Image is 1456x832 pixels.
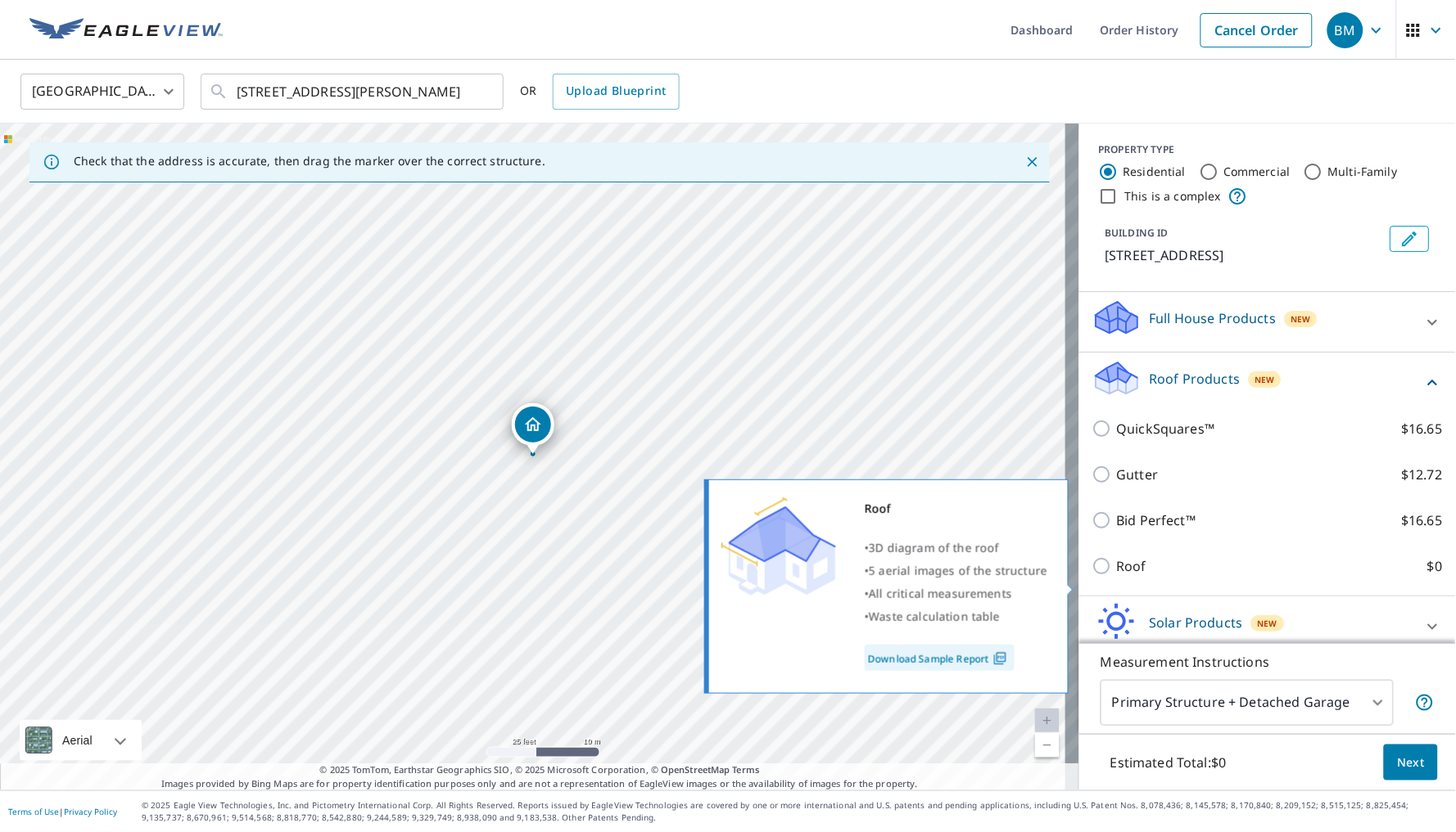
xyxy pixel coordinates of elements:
[1117,510,1196,530] p: Bid Perfect™
[1428,556,1443,576] p: $0
[1035,708,1060,733] a: Current Level 20, Zoom In Disabled
[553,74,679,110] a: Upload Blueprint
[1092,299,1443,345] div: Full House ProductsNew
[1124,164,1187,180] label: Residential
[1291,313,1311,326] span: New
[1390,226,1430,252] button: Edit building 1
[661,763,730,776] a: OpenStreetMap
[1101,680,1394,726] div: Primary Structure + Detached Garage
[1117,465,1159,484] p: Gutter
[1201,13,1313,47] a: Cancel Order
[1022,151,1043,173] button: Close
[869,586,1012,601] span: All critical measurements
[512,403,554,454] div: Dropped pin, building 1, Residential property, 6200 Olympia Dr Houston, TX 77057
[869,609,1000,624] span: Waste calculation table
[237,69,470,115] input: Search by address or latitude-longitude
[865,605,1047,628] div: •
[566,81,666,101] span: Upload Blueprint
[1402,465,1443,484] p: $12.72
[1384,744,1438,781] button: Next
[1106,245,1384,265] p: [STREET_ADDRESS]
[57,720,97,761] div: Aerial
[1328,164,1398,180] label: Multi-Family
[74,154,545,169] p: Check that the address is accurate, then drag the marker over the correct structure.
[865,645,1015,671] a: Download Sample Report
[1415,693,1435,713] span: Your report will include the primary structure and a detached garage if one exists.
[1150,613,1243,632] p: Solar Products
[1092,359,1443,406] div: Roof ProductsNew
[142,799,1448,824] p: © 2025 Eagle View Technologies, Inc. and Pictometry International Corp. All Rights Reserved. Repo...
[520,74,680,110] div: OR
[1224,164,1291,180] label: Commercial
[1117,556,1147,576] p: Roof
[1402,510,1443,530] p: $16.65
[64,806,117,817] a: Privacy Policy
[1327,12,1363,48] div: BM
[20,69,184,115] div: [GEOGRAPHIC_DATA]
[733,763,760,776] a: Terms
[865,537,1047,560] div: •
[1035,733,1060,758] a: Current Level 20, Zoom Out
[1106,226,1169,240] p: BUILDING ID
[1099,142,1436,157] div: PROPERTY TYPE
[1258,617,1277,630] span: New
[20,720,142,761] div: Aerial
[865,497,1047,520] div: Roof
[1097,744,1240,780] p: Estimated Total: $0
[8,806,59,817] a: Terms of Use
[869,563,1047,578] span: 5 aerial images of the structure
[1150,308,1277,328] p: Full House Products
[1255,373,1275,386] span: New
[1101,652,1435,672] p: Measurement Instructions
[989,651,1011,666] img: Pdf Icon
[869,540,999,555] span: 3D diagram of the roof
[865,582,1047,605] div: •
[320,763,760,777] span: © 2025 TomTom, Earthstar Geographics SIO, © 2025 Microsoft Corporation, ©
[29,18,223,43] img: EV Logo
[1092,603,1443,650] div: Solar ProductsNew
[8,807,117,816] p: |
[1125,188,1222,205] label: This is a complex
[721,497,836,596] img: Premium
[1150,369,1241,389] p: Roof Products
[1402,419,1443,438] p: $16.65
[1117,419,1215,438] p: QuickSquares™
[1397,753,1425,773] span: Next
[865,560,1047,582] div: •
